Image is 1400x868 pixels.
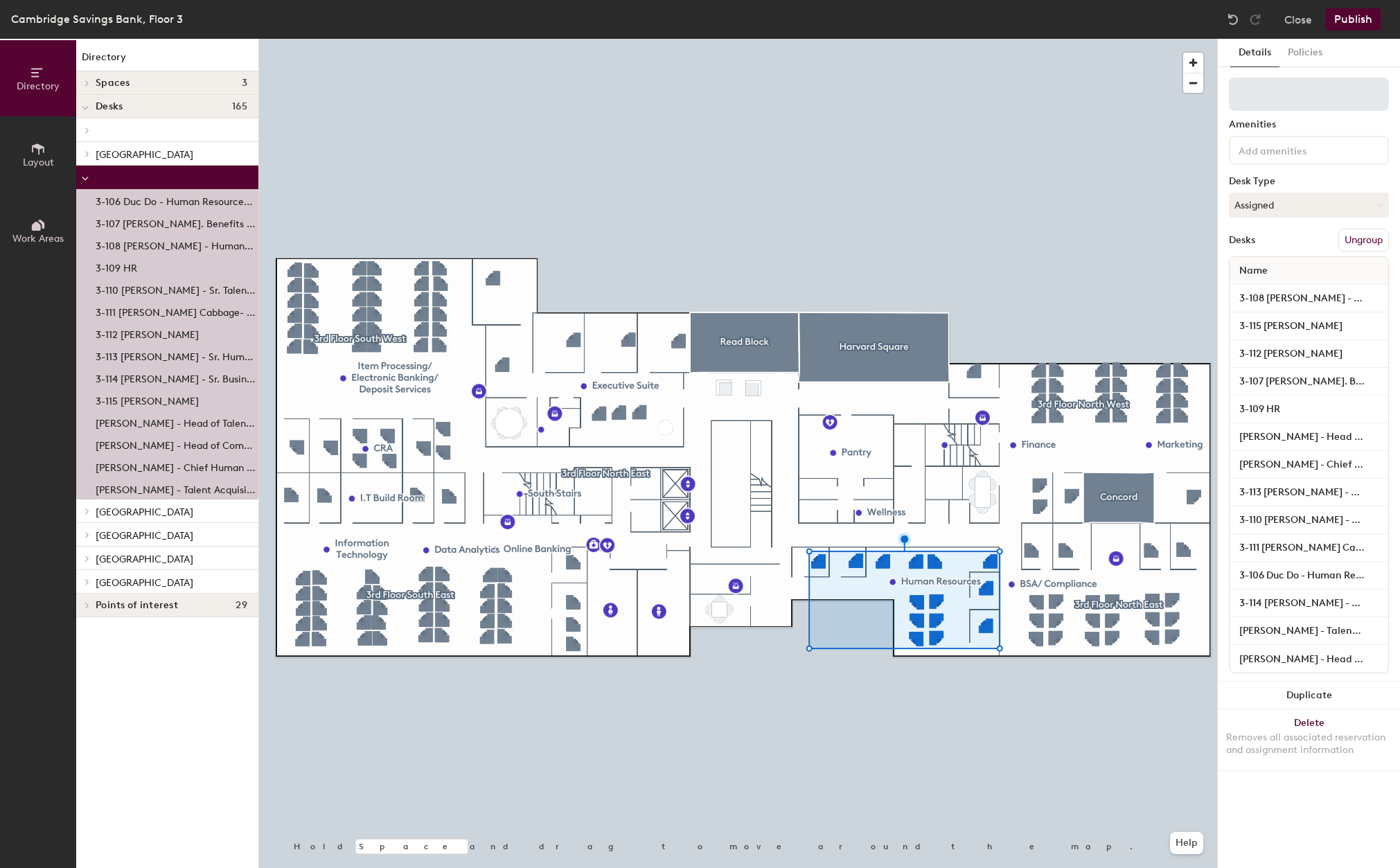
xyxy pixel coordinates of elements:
[96,347,256,363] p: 3-113 [PERSON_NAME] - Sr. Human Resources Business Partner
[96,101,123,112] span: Desks
[96,577,193,589] span: [GEOGRAPHIC_DATA]
[11,10,183,28] div: Cambridge Savings Bank, Floor 3
[1232,621,1385,641] input: Unnamed desk
[96,506,193,518] span: [GEOGRAPHIC_DATA]
[1229,176,1389,187] div: Desk Type
[1232,344,1385,364] input: Unnamed desk
[1248,12,1262,26] img: Redo
[1226,12,1240,26] img: Undo
[1232,511,1385,530] input: Unnamed desk
[96,149,193,161] span: [GEOGRAPHIC_DATA]
[96,414,256,429] p: [PERSON_NAME] - Head of Talent Management
[1229,193,1389,218] button: Assigned
[76,50,258,71] h1: Directory
[96,236,256,252] p: 3-108 [PERSON_NAME] - Human Resources
[96,281,256,296] p: 3-110 [PERSON_NAME] - Sr. Talent Acquisition Specialist
[1232,594,1385,613] input: Unnamed desk
[1170,832,1203,854] button: Help
[232,101,247,112] span: 165
[1279,39,1331,67] button: Policies
[1232,427,1385,447] input: Unnamed desk
[96,436,256,452] p: [PERSON_NAME] - Head of Compensation & HR Operations
[96,553,193,565] span: [GEOGRAPHIC_DATA]
[1226,732,1392,756] div: Removes all associated reservation and assignment information
[96,458,256,474] p: [PERSON_NAME] - Chief Human Resources Officer
[96,369,256,385] p: 3-114 [PERSON_NAME] - Sr. Business Resources Business Partner
[1232,538,1385,558] input: Unnamed desk
[1232,372,1385,391] input: Unnamed desk
[17,80,60,92] span: Directory
[1338,229,1389,252] button: Ungroup
[242,78,247,89] span: 3
[1218,709,1400,770] button: DeleteRemoves all associated reservation and assignment information
[1232,455,1385,475] input: Unnamed desk
[96,530,193,542] span: [GEOGRAPHIC_DATA]
[1232,289,1385,308] input: Unnamed desk
[96,600,178,611] span: Points of interest
[1236,141,1361,158] input: Add amenities
[96,391,199,407] p: 3-115 [PERSON_NAME]
[1232,649,1385,668] input: Unnamed desk
[236,600,247,611] span: 29
[1232,317,1385,336] input: Unnamed desk
[96,192,256,208] p: 3-106 Duc Do - Human Resources Coordinator
[96,78,130,89] span: Spaces
[1232,566,1385,585] input: Unnamed desk
[96,480,256,496] p: [PERSON_NAME] - Talent Acquisition & Training Director
[1229,235,1255,246] div: Desks
[1218,682,1400,709] button: Duplicate
[1229,119,1389,130] div: Amenities
[1230,39,1279,67] button: Details
[96,258,137,274] p: 3-109 HR
[1232,483,1385,502] input: Unnamed desk
[96,303,256,319] p: 3-111 [PERSON_NAME] Cabbage- Human Resources
[96,325,199,341] p: 3-112 [PERSON_NAME]
[12,233,64,245] span: Work Areas
[1232,400,1385,419] input: Unnamed desk
[96,214,256,230] p: 3-107 [PERSON_NAME]. Benefits Consultant
[1232,258,1275,283] span: Name
[23,157,54,168] span: Layout
[1326,8,1381,30] button: Publish
[1284,8,1312,30] button: Close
